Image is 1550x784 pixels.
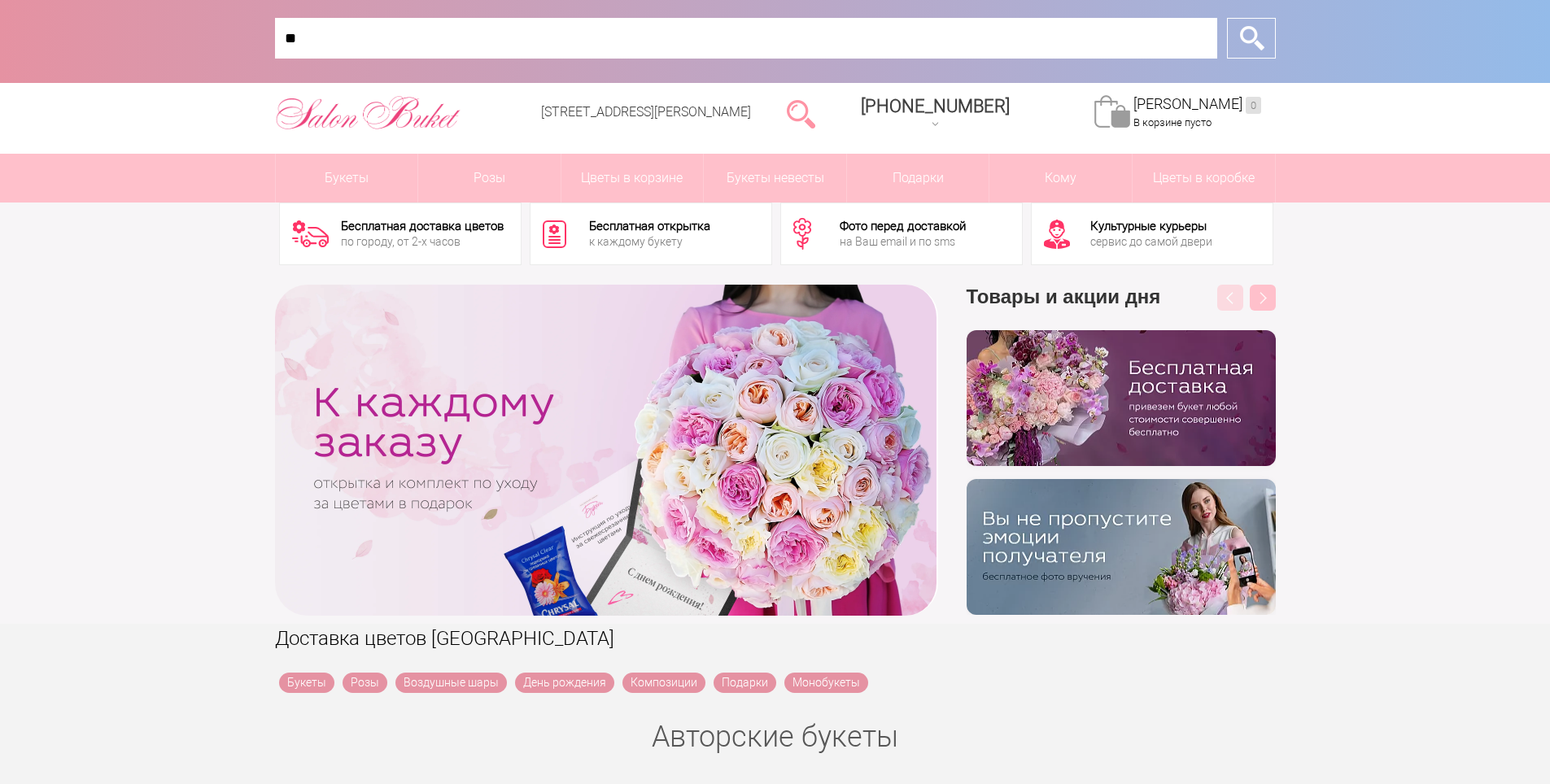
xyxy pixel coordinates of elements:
[1133,154,1275,203] a: Цветы в коробке
[967,285,1276,330] h3: Товары и акции дня
[561,154,704,203] a: Цветы в корзине
[840,236,966,247] div: на Ваш email и по sms
[1246,97,1261,114] ins: 0
[279,673,334,693] a: Букеты
[840,220,966,233] div: Фото перед доставкой
[589,236,710,247] div: к каждому букету
[784,673,868,693] a: Монобукеты
[1133,95,1261,114] a: [PERSON_NAME]
[341,220,504,233] div: Бесплатная доставка цветов
[861,96,1010,116] span: [PHONE_NUMBER]
[589,220,710,233] div: Бесплатная открытка
[1090,236,1212,247] div: сервис до самой двери
[275,92,461,134] img: Цветы Нижний Новгород
[622,673,705,693] a: Композиции
[851,90,1020,137] a: [PHONE_NUMBER]
[515,673,614,693] a: День рождения
[652,720,898,754] a: Авторские букеты
[341,236,504,247] div: по городу, от 2-х часов
[967,479,1276,615] img: v9wy31nijnvkfycrkduev4dhgt9psb7e.png.webp
[395,673,507,693] a: Воздушные шары
[276,154,418,203] a: Букеты
[275,624,1276,653] h1: Доставка цветов [GEOGRAPHIC_DATA]
[1250,285,1276,311] button: Next
[541,104,751,120] a: [STREET_ADDRESS][PERSON_NAME]
[714,673,776,693] a: Подарки
[343,673,387,693] a: Розы
[418,154,561,203] a: Розы
[847,154,989,203] a: Подарки
[1133,116,1212,128] span: В корзине пусто
[967,330,1276,466] img: hpaj04joss48rwypv6hbykmvk1dj7zyr.png.webp
[1090,220,1212,233] div: Культурные курьеры
[704,154,846,203] a: Букеты невесты
[989,154,1132,203] span: Кому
